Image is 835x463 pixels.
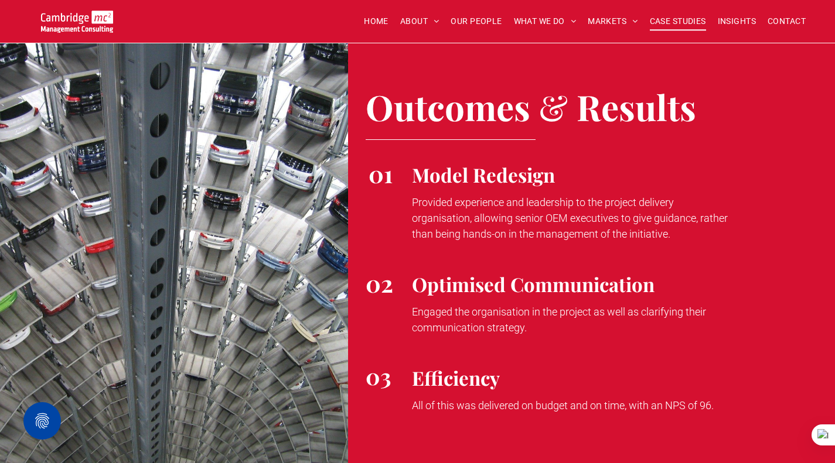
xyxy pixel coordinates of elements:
[412,306,706,334] span: Engaged the organisation in the project as well as clarifying their communication strategy.
[577,83,696,130] span: Results
[644,12,712,30] a: CASE STUDIES
[412,196,728,240] span: Provided experience and leadership to the project delivery organisation, allowing senior OEM exec...
[41,11,113,33] img: Go to Homepage
[41,12,113,25] a: Your Business Transformed | Cambridge Management Consulting
[358,12,394,30] a: HOME
[412,399,714,411] span: All of this was delivered on budget and on time, with an NPS of 96.
[366,361,391,391] span: 03
[412,365,500,390] span: Efficiency
[712,12,762,30] a: INSIGHTS
[412,271,655,297] span: Optimised Communication
[582,12,643,30] a: MARKETS
[366,83,530,130] span: Outcomes
[508,12,582,30] a: WHAT WE DO
[762,12,812,30] a: CONTACT
[412,162,555,187] span: Model Redesign
[539,83,568,130] span: &
[394,12,445,30] a: ABOUT
[366,267,393,299] span: 02
[369,158,393,189] span: 01
[650,12,706,30] span: CASE STUDIES
[445,12,507,30] a: OUR PEOPLE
